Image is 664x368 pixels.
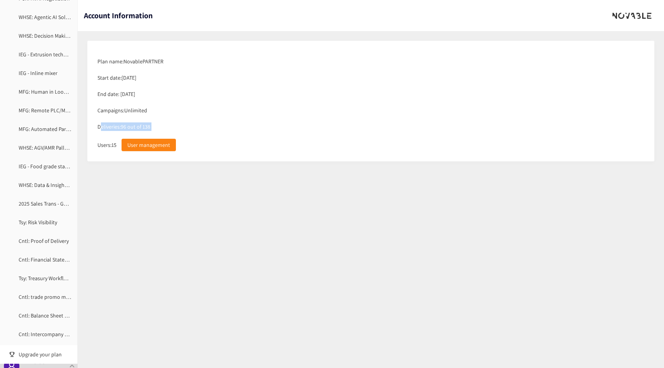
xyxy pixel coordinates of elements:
a: Cntl: Proof of Delivery [19,237,69,244]
iframe: Chat Widget [534,284,664,368]
a: IEG - Extrusion technology [19,51,79,58]
a: Cntl: Financial Statements [19,256,79,263]
div: Plan name: Novable PARTNER [94,53,648,70]
div: Users: 15 [94,135,648,155]
a: WHSE: Agentic AI Solution (Warehouse) [19,14,108,21]
a: WHSE: Data & Insights Correlation Engine [19,181,113,188]
div: Start date: [DATE] [94,70,648,86]
span: User management [127,141,170,149]
a: MFG: Automated Parts Checkout Systems for Engineering Stores [19,126,166,133]
div: End date: [DATE] [94,86,648,102]
a: WHSE: AGV/AMR Pallet Movement [19,144,95,151]
a: Cntl: Balance Sheet Review [19,312,80,319]
button: User management [122,139,176,151]
a: IEG - Inline mixer [19,70,57,77]
a: Tsy: Treasury Workflow Automation [19,275,99,282]
span: trophy [9,352,15,357]
a: Tsy: Risk Visibility [19,219,57,226]
div: Deliveries: 96 out of 138 [94,119,648,135]
a: Cntl: trade promo management [19,293,92,300]
a: Cntl: Intercompany Reconciliation [19,331,97,338]
span: Upgrade your plan [19,347,71,362]
a: WHSE: Decision Making AI (Warehouse) [19,32,107,39]
div: Widget de chat [534,284,664,368]
a: MFG: Remote PLC/MES Platforms [19,107,95,114]
div: Campaigns: Unlimited [94,102,648,119]
a: User management [118,141,176,148]
a: IEG - Food grade starch recovery [19,163,93,170]
a: MFG: Human in Loop Predictive Maintenance [19,88,121,95]
a: 2025 Sales Trans - Gamification [19,200,89,207]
